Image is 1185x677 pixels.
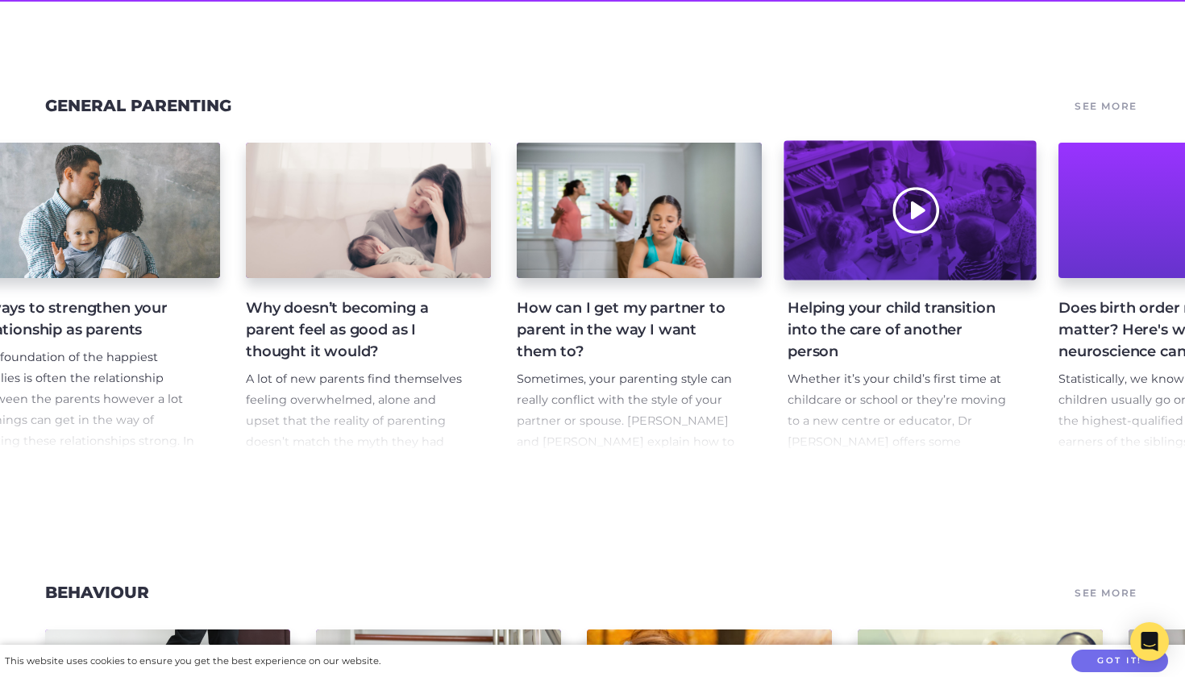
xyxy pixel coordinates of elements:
span: A lot of new parents find themselves feeling overwhelmed, alone and upset that the reality of par... [246,372,464,574]
span: Sometimes, your parenting style can really conflict with the style of your partner or spouse. [PE... [517,372,734,512]
div: Open Intercom Messenger [1130,622,1169,661]
a: Behaviour [45,583,149,602]
a: See More [1072,95,1140,118]
a: General Parenting [45,96,231,115]
h4: Helping your child transition into the care of another person [788,297,1007,363]
h4: Why doesn’t becoming a parent feel as good as I thought it would? [246,297,465,363]
span: Whether it’s your child’s first time at childcare or school or they’re moving to a new centre or ... [788,372,1006,512]
div: This website uses cookies to ensure you get the best experience on our website. [5,653,380,670]
a: See More [1072,581,1140,604]
button: Got it! [1071,650,1168,673]
h4: How can I get my partner to parent in the way I want them to? [517,297,736,363]
a: How can I get my partner to parent in the way I want them to? Sometimes, your parenting style can... [517,143,762,452]
a: Why doesn’t becoming a parent feel as good as I thought it would? A lot of new parents find thems... [246,143,491,452]
a: Helping your child transition into the care of another person Whether it’s your child’s first tim... [788,143,1033,452]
